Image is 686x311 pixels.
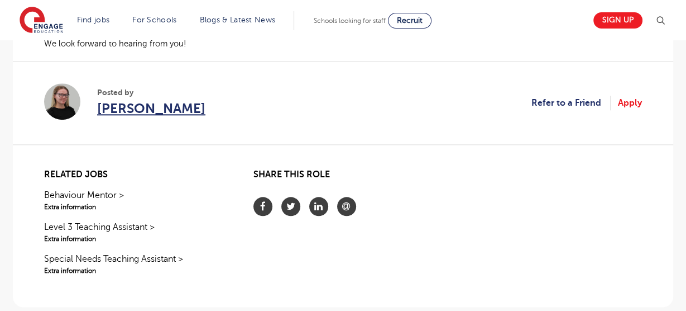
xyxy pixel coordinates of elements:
span: Posted by [97,87,205,98]
a: For Schools [132,16,176,24]
span: We look forward to hearing from you! [44,39,186,48]
a: Special Needs Teaching Assistant >Extra information [44,252,223,276]
h2: Related jobs [44,169,223,180]
span: Extra information [44,266,223,276]
a: Recruit [388,13,431,29]
a: Refer to a Friend [531,96,611,110]
a: Find jobs [77,16,110,24]
span: Schools looking for staff [314,17,386,25]
span: Extra information [44,202,223,212]
a: Sign up [593,12,642,29]
a: Blogs & Latest News [200,16,276,24]
a: [PERSON_NAME] [97,98,205,119]
a: Behaviour Mentor >Extra information [44,189,223,212]
img: Engage Education [20,7,63,35]
h2: Share this role [253,169,433,186]
span: Extra information [44,234,223,244]
a: Level 3 Teaching Assistant >Extra information [44,220,223,244]
span: Recruit [397,16,423,25]
a: Apply [618,96,642,110]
